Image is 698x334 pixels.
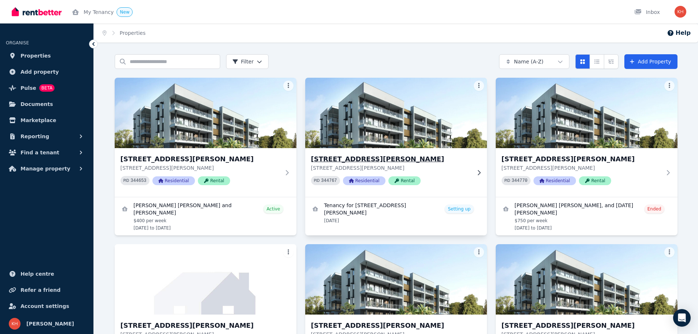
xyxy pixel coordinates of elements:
a: View details for Arthur John Wilkinson and Maria Sol Abo Baruzze [115,197,296,235]
button: Card view [575,54,590,69]
a: View details for Ronaldo Cata Montes, Arleen Cabantoc, and Noel Bacunawa [496,197,677,235]
a: 2/26 Arthur Street, Coffs Harbour[STREET_ADDRESS][PERSON_NAME][STREET_ADDRESS][PERSON_NAME]PID 34... [305,78,487,197]
img: 2/26 Arthur Street, Coffs Harbour [300,76,491,150]
code: 344653 [130,178,146,183]
span: Pulse [21,84,36,92]
div: Open Intercom Messenger [673,309,691,327]
span: Rental [198,176,230,185]
img: Karen Hickey [675,6,686,18]
a: PulseBETA [6,81,88,95]
span: Residential [343,176,385,185]
small: PID [123,179,129,183]
p: [STREET_ADDRESS][PERSON_NAME] [121,164,280,172]
a: Properties [120,30,146,36]
button: Find a tenant [6,145,88,160]
a: Account settings [6,299,88,313]
a: 3/26 Arthur Street, Coffs Harbour[STREET_ADDRESS][PERSON_NAME][STREET_ADDRESS][PERSON_NAME]PID 34... [496,78,677,197]
h3: [STREET_ADDRESS][PERSON_NAME] [121,320,280,331]
button: Compact list view [590,54,604,69]
img: 4/26 Arthur Street, Coffs Harbour [115,244,296,315]
a: Marketplace [6,113,88,128]
span: New [120,10,129,15]
img: 1/26 Arthur Street, Coffs Harbour [115,78,296,148]
h3: [STREET_ADDRESS][PERSON_NAME] [311,154,471,164]
code: 344767 [321,178,337,183]
button: More options [283,81,293,91]
span: Find a tenant [21,148,59,157]
button: Filter [226,54,269,69]
span: Name (A-Z) [514,58,544,65]
span: Add property [21,67,59,76]
h3: [STREET_ADDRESS][PERSON_NAME] [502,154,661,164]
nav: Breadcrumb [94,23,154,43]
h3: [STREET_ADDRESS][PERSON_NAME] [121,154,280,164]
p: [STREET_ADDRESS][PERSON_NAME] [311,164,471,172]
div: Inbox [634,8,660,16]
button: More options [664,247,675,257]
img: 5/26 Arthur Street, Coffs Harbour [305,244,487,315]
span: Refer a friend [21,286,60,294]
a: Properties [6,48,88,63]
button: More options [474,247,484,257]
span: [PERSON_NAME] [26,319,74,328]
button: Name (A-Z) [499,54,569,69]
button: More options [283,247,293,257]
button: Help [667,29,691,37]
span: Documents [21,100,53,109]
span: Manage property [21,164,70,173]
img: 6/26 Arthur Street, Coffs Harbour [496,244,677,315]
h3: [STREET_ADDRESS][PERSON_NAME] [311,320,471,331]
a: Help centre [6,267,88,281]
span: Reporting [21,132,49,141]
img: Karen Hickey [9,318,21,330]
button: Reporting [6,129,88,144]
code: 344770 [512,178,527,183]
span: BETA [39,84,55,92]
button: More options [664,81,675,91]
span: Rental [579,176,611,185]
span: ORGANISE [6,40,29,45]
button: Manage property [6,161,88,176]
span: Help centre [21,269,54,278]
img: RentBetter [12,6,62,17]
span: Properties [21,51,51,60]
button: More options [474,81,484,91]
a: Refer a friend [6,283,88,297]
h3: [STREET_ADDRESS][PERSON_NAME] [502,320,661,331]
small: PID [505,179,510,183]
div: View options [575,54,618,69]
p: [STREET_ADDRESS][PERSON_NAME] [502,164,661,172]
a: Add Property [624,54,677,69]
img: 3/26 Arthur Street, Coffs Harbour [496,78,677,148]
span: Residential [533,176,576,185]
span: Residential [152,176,195,185]
a: Add property [6,65,88,79]
small: PID [314,179,320,183]
a: View details for Tenancy for 2/26 Arthur Street, Coffs Harbour [305,197,487,228]
a: 1/26 Arthur Street, Coffs Harbour[STREET_ADDRESS][PERSON_NAME][STREET_ADDRESS][PERSON_NAME]PID 34... [115,78,296,197]
span: Rental [388,176,421,185]
span: Filter [232,58,254,65]
button: Expanded list view [604,54,618,69]
span: Account settings [21,302,69,311]
a: Documents [6,97,88,111]
span: Marketplace [21,116,56,125]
